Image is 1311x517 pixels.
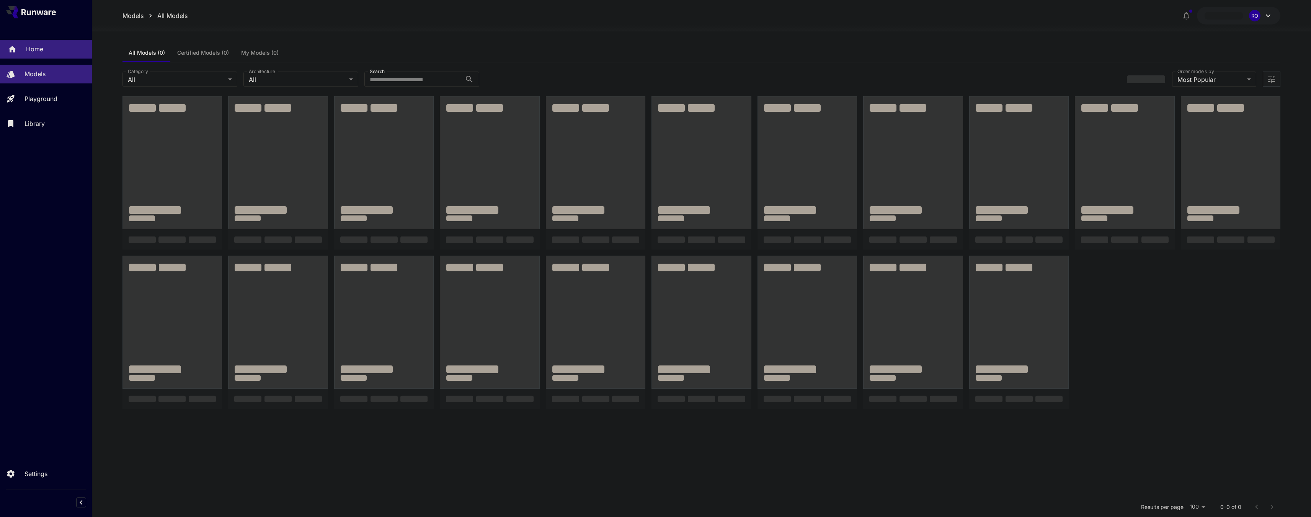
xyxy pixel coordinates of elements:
[1177,75,1244,84] span: Most Popular
[157,11,188,20] a: All Models
[1187,501,1208,512] div: 100
[24,469,47,478] p: Settings
[370,68,385,75] label: Search
[249,68,275,75] label: Architecture
[76,497,86,507] button: Collapse sidebar
[24,119,45,128] p: Library
[1220,503,1241,511] p: 0–0 of 0
[1141,503,1184,511] p: Results per page
[1197,7,1280,24] button: RO
[241,49,279,56] span: My Models (0)
[1177,68,1214,75] label: Order models by
[24,69,46,78] p: Models
[82,496,92,509] div: Collapse sidebar
[129,49,165,56] span: All Models (0)
[128,75,225,84] span: All
[24,94,57,103] p: Playground
[26,44,43,54] p: Home
[249,75,346,84] span: All
[1249,10,1260,21] div: RO
[1267,75,1276,84] button: Open more filters
[177,49,229,56] span: Certified Models (0)
[122,11,144,20] a: Models
[128,68,148,75] label: Category
[122,11,188,20] nav: breadcrumb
